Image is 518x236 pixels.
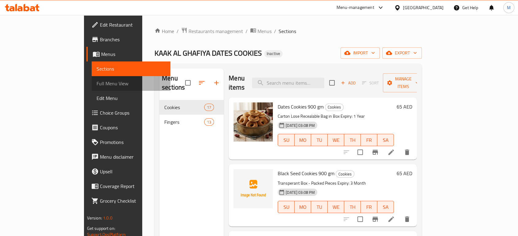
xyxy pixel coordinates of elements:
span: WE [330,136,342,145]
span: 13 [204,119,214,125]
div: [GEOGRAPHIC_DATA] [403,4,444,11]
a: Edit menu item [387,216,395,223]
span: Select all sections [181,76,194,89]
span: import [345,49,375,57]
span: FR [363,136,375,145]
span: SA [380,136,391,145]
button: TU [311,134,328,146]
span: Select section first [358,78,383,88]
button: Add section [209,76,224,90]
span: Upsell [100,168,166,175]
button: SU [278,134,295,146]
li: / [274,28,276,35]
span: Sections [97,65,166,72]
span: Grocery Checklist [100,197,166,205]
span: Version: [87,214,102,222]
div: Cookies17 [159,100,224,115]
div: Cookies [336,170,354,178]
span: export [387,49,417,57]
button: MO [295,134,311,146]
h6: 65 AED [396,102,412,111]
a: Menus [250,27,272,35]
span: SU [280,203,292,212]
button: Branch-specific-item [368,145,383,160]
a: Choice Groups [86,105,170,120]
a: Branches [86,32,170,47]
span: Black Seed Cookies 900 gm [278,169,334,178]
span: TU [314,136,325,145]
span: Full Menu View [97,80,166,87]
a: Restaurants management [181,27,243,35]
span: TH [347,136,358,145]
button: delete [400,145,414,160]
span: FR [363,203,375,212]
span: Choice Groups [100,109,166,116]
span: Coupons [100,124,166,131]
span: Menus [101,50,166,58]
button: TH [344,201,361,213]
span: Select to update [354,146,367,159]
span: Select to update [354,213,367,226]
span: Sort sections [194,76,209,90]
h6: 65 AED [396,169,412,178]
span: 1.0.0 [103,214,112,222]
span: Inactive [264,51,283,56]
span: Coverage Report [100,183,166,190]
p: Carton Lose Recealable Bag in Box Expiry: 1 Year [278,112,394,120]
span: Manage items [388,75,419,90]
span: Get support on: [87,224,115,232]
span: M [507,4,511,11]
button: export [382,47,422,59]
button: FR [361,201,377,213]
span: KAAK AL GHAFIYA DATES COOKIES [154,46,262,60]
span: Cookies [164,104,204,111]
span: Add item [338,78,358,88]
span: Cookies [336,171,354,178]
a: Edit menu item [387,149,395,156]
a: Coverage Report [86,179,170,194]
div: Fingers13 [159,115,224,129]
div: Menu-management [337,4,374,11]
span: MO [297,136,309,145]
a: Promotions [86,135,170,149]
a: Edit Menu [92,91,170,105]
a: Edit Restaurant [86,17,170,32]
button: Branch-specific-item [368,212,383,227]
nav: breadcrumb [154,27,422,35]
button: FR [361,134,377,146]
span: SA [380,203,391,212]
span: TH [347,203,358,212]
a: Sections [92,61,170,76]
a: Upsell [86,164,170,179]
span: Add [340,79,356,87]
nav: Menu sections [159,98,224,132]
button: delete [400,212,414,227]
span: SU [280,136,292,145]
button: SA [377,201,394,213]
button: WE [328,134,344,146]
span: WE [330,203,342,212]
li: / [246,28,248,35]
span: Edit Restaurant [100,21,166,28]
span: Cookies [325,104,343,111]
h2: Menu items [229,74,245,92]
a: Menus [86,47,170,61]
button: Add [338,78,358,88]
button: Manage items [383,73,424,92]
button: TU [311,201,328,213]
span: 17 [204,105,214,110]
li: / [177,28,179,35]
img: Black Seed Cookies 900 gm [234,169,273,208]
span: Promotions [100,138,166,146]
a: Grocery Checklist [86,194,170,208]
span: Fingers [164,118,204,126]
button: SA [377,134,394,146]
span: Select section [326,76,338,89]
span: Edit Menu [97,94,166,102]
span: [DATE] 03:08 PM [283,190,317,195]
span: Dates Cookies 900 gm [278,102,324,111]
button: MO [295,201,311,213]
